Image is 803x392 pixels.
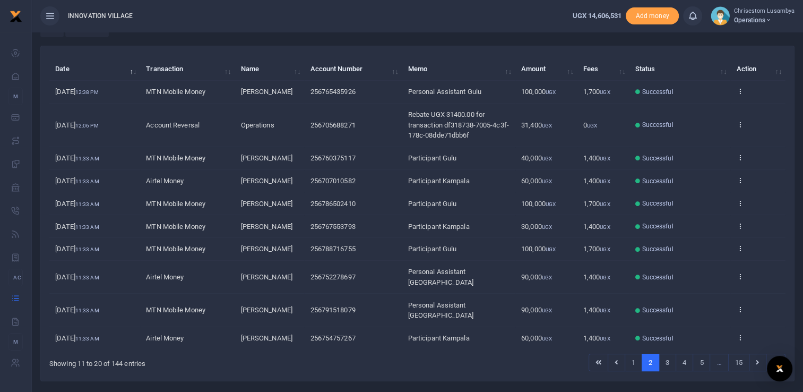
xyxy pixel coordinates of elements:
[676,354,693,372] a: 4
[542,308,552,313] small: UGX
[408,154,457,162] span: Participant Gulu
[600,201,610,207] small: UGX
[767,356,792,381] div: Open Intercom Messenger
[8,269,23,286] li: Ac
[542,275,552,280] small: UGX
[75,308,99,313] small: 11:33 AM
[75,275,99,280] small: 11:33 AM
[521,200,556,208] span: 100,000
[75,178,99,184] small: 11:33 AM
[542,336,552,342] small: UGX
[626,7,679,25] li: Toup your wallet
[55,223,99,231] span: [DATE]
[146,88,205,96] span: MTN Mobile Money
[310,223,355,231] span: 256767553793
[310,177,355,185] span: 256707010582
[146,154,205,162] span: MTN Mobile Money
[659,354,676,372] a: 3
[75,156,99,161] small: 11:33 AM
[408,223,470,231] span: Participant Kampala
[600,275,610,280] small: UGX
[310,154,355,162] span: 256760375117
[49,58,140,81] th: Date: activate to sort column descending
[642,334,674,343] span: Successful
[542,123,552,129] small: UGX
[583,121,597,129] span: 0
[577,58,629,81] th: Fees: activate to sort column ascending
[625,354,642,372] a: 1
[734,7,795,16] small: Chrisestom Lusambya
[146,223,205,231] span: MTN Mobile Money
[568,11,626,21] li: Wallet ballance
[310,334,355,342] span: 256754757267
[241,273,292,281] span: [PERSON_NAME]
[573,12,621,20] span: UGX 14,606,531
[408,301,474,320] span: Personal Assistant [GEOGRAPHIC_DATA]
[146,177,184,185] span: Airtel Money
[626,7,679,25] span: Add money
[146,334,184,342] span: Airtel Money
[642,221,674,231] span: Successful
[408,245,457,253] span: Participant Gulu
[521,88,556,96] span: 100,000
[75,89,99,95] small: 12:38 PM
[146,200,205,208] span: MTN Mobile Money
[600,336,610,342] small: UGX
[521,223,552,231] span: 30,000
[55,154,99,162] span: [DATE]
[146,306,205,314] span: MTN Mobile Money
[521,121,552,129] span: 31,400
[241,306,292,314] span: [PERSON_NAME]
[408,334,470,342] span: Participant Kampala
[521,245,556,253] span: 100,000
[55,177,99,185] span: [DATE]
[521,177,552,185] span: 60,000
[583,154,610,162] span: 1,400
[408,268,474,286] span: Personal Assistant [GEOGRAPHIC_DATA]
[711,6,795,25] a: profile-user Chrisestom Lusambya Operations
[600,308,610,313] small: UGX
[693,354,710,372] a: 5
[642,305,674,315] span: Successful
[546,89,556,95] small: UGX
[583,223,610,231] span: 1,400
[55,334,99,342] span: [DATE]
[304,58,402,81] th: Account Number: activate to sort column ascending
[408,200,457,208] span: Participant Gulu
[600,224,610,230] small: UGX
[546,246,556,252] small: UGX
[75,123,99,129] small: 12:06 PM
[600,89,610,95] small: UGX
[642,272,674,282] span: Successful
[600,246,610,252] small: UGX
[542,156,552,161] small: UGX
[408,177,470,185] span: Participant Kampala
[241,334,292,342] span: [PERSON_NAME]
[146,245,205,253] span: MTN Mobile Money
[642,87,674,97] span: Successful
[728,354,749,372] a: 15
[75,201,99,207] small: 11:33 AM
[542,178,552,184] small: UGX
[730,58,785,81] th: Action: activate to sort column ascending
[734,15,795,25] span: Operations
[310,306,355,314] span: 256791518079
[140,58,235,81] th: Transaction: activate to sort column ascending
[55,245,99,253] span: [DATE]
[583,200,610,208] span: 1,700
[310,273,355,281] span: 256752278697
[642,354,659,372] a: 2
[75,246,99,252] small: 11:33 AM
[146,121,200,129] span: Account Reversal
[55,306,99,314] span: [DATE]
[241,121,274,129] span: Operations
[642,199,674,208] span: Successful
[642,120,674,130] span: Successful
[241,223,292,231] span: [PERSON_NAME]
[642,154,674,163] span: Successful
[600,178,610,184] small: UGX
[515,58,577,81] th: Amount: activate to sort column ascending
[8,88,23,105] li: M
[408,88,481,96] span: Personal Assistant Gulu
[8,333,23,351] li: M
